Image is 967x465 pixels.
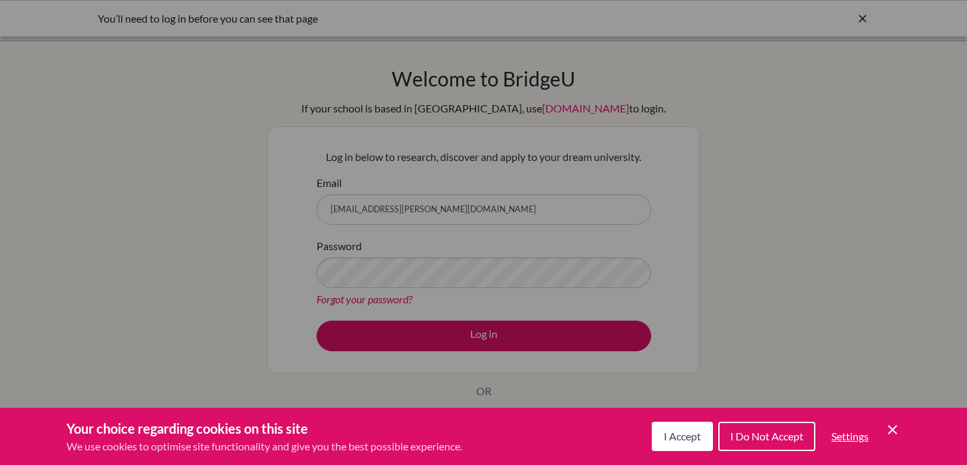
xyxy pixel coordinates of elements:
[67,438,462,454] p: We use cookies to optimise site functionality and give you the best possible experience.
[652,422,713,451] button: I Accept
[718,422,815,451] button: I Do Not Accept
[730,430,803,442] span: I Do Not Accept
[67,418,462,438] h3: Your choice regarding cookies on this site
[821,423,879,450] button: Settings
[664,430,701,442] span: I Accept
[831,430,869,442] span: Settings
[885,422,900,438] button: Save and close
